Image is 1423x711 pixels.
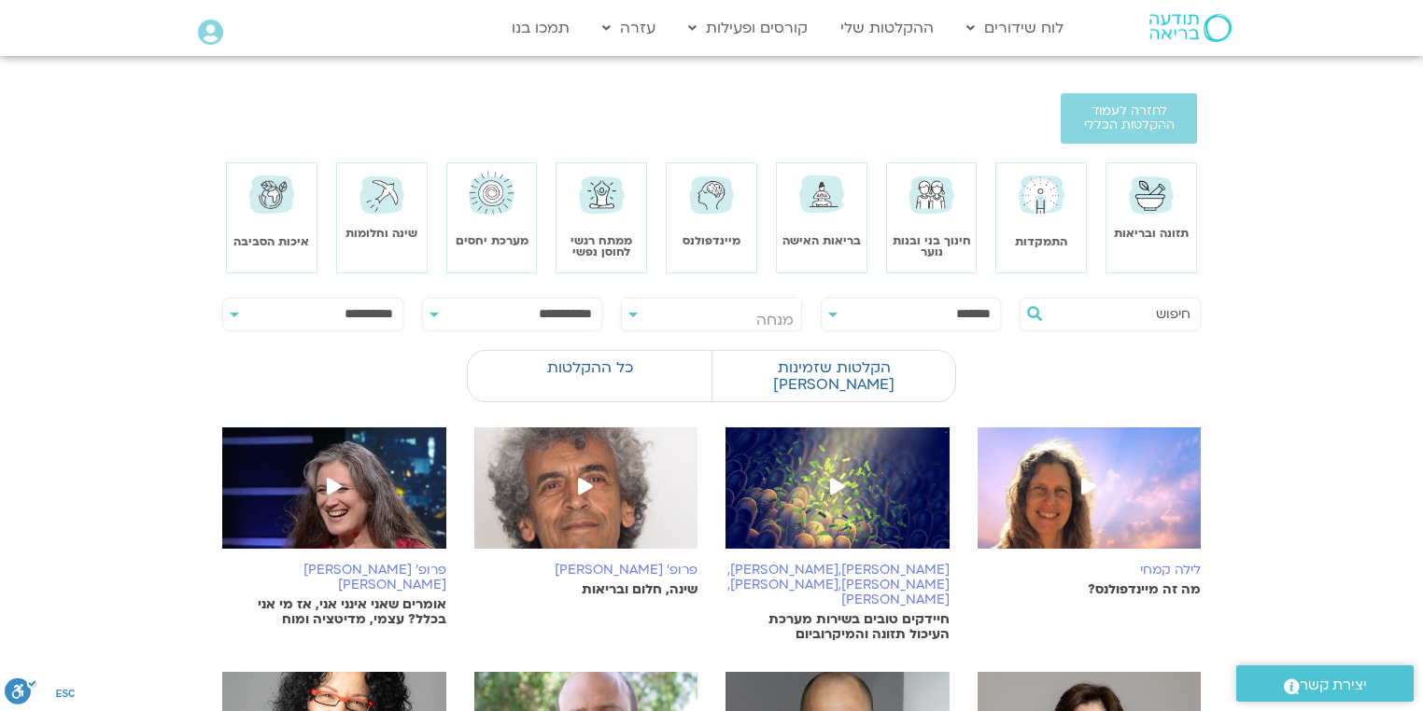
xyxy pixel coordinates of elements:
a: תמכו בנו [502,10,579,46]
label: כל ההקלטות [468,350,711,385]
a: יצירת קשר [1236,665,1414,702]
a: לילה קמחי מה זה מיינדפולנס? [978,427,1202,597]
a: התמקדות [1015,234,1067,249]
p: חיידקים טובים בשירות מערכת העיכול תזונה והמיקרוביום [726,612,950,642]
h6: [PERSON_NAME],[PERSON_NAME],[PERSON_NAME],[PERSON_NAME],[PERSON_NAME] [726,563,950,607]
h6: לילה קמחי [978,563,1202,578]
h6: פרופ' [PERSON_NAME][PERSON_NAME] [222,563,446,592]
p: שינה, חלום ובריאות [474,582,698,597]
a: פרופ׳ [PERSON_NAME] שינה, חלום ובריאות [474,427,698,597]
a: ההקלטות שלי [831,10,943,46]
a: קורסים ופעילות [679,10,817,46]
a: תזונה ובריאות [1114,226,1189,241]
a: לוח שידורים [957,10,1073,46]
span: מנחה [756,310,794,330]
a: לחזרה לעמוד ההקלטות הכללי [1061,93,1197,144]
label: הקלטות שזמינות [PERSON_NAME] [711,350,955,402]
img: %D7%90%D7%91%D7%99%D7%91%D7%94.png [222,427,446,567]
span: יצירת קשר [1300,673,1367,698]
img: %D7%A4%D7%A8%D7%95%D7%A4%D7%B3-%D7%90%D7%91%D7%A9%D7%9C%D7%95%D7%9D-%D7%90%D7%9C%D7%99%D7%A6%D7%9... [474,427,698,567]
input: חיפוש [1049,299,1191,330]
img: Untitled-design-8.png [726,427,950,567]
a: עזרה [593,10,665,46]
a: איכות הסביבה [233,234,309,249]
span: לחזרה לעמוד ההקלטות הכללי [1083,105,1175,132]
a: מערכת יחסים [456,233,528,248]
a: פרופ' [PERSON_NAME][PERSON_NAME] אומרים שאני אינני אני, אז מי אני בכלל? עצמי, מדיטציה ומוח [222,427,446,627]
a: שינה וחלומות [345,226,417,241]
img: תודעה בריאה [1149,14,1232,42]
a: בריאות האישה [782,233,861,248]
a: חינוך בני ובנות נוער [893,233,971,258]
img: %D7%9E%D7%99%D7%99%D7%A0%D7%93%D7%A4%D7%95%D7%9C%D7%A0%D7%A1.jpg [978,427,1202,567]
a: [PERSON_NAME],[PERSON_NAME],[PERSON_NAME],[PERSON_NAME],[PERSON_NAME] חיידקים טובים בשירות מערכת ... [726,427,950,642]
h6: פרופ׳ [PERSON_NAME] [474,563,698,578]
p: מה זה מיינדפולנס? [978,582,1202,597]
a: מיינדפולנס [683,233,740,248]
p: אומרים שאני אינני אני, אז מי אני בכלל? עצמי, מדיטציה ומוח [222,597,446,627]
a: ממתח רגשי לחוסן נפשי [571,233,632,258]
